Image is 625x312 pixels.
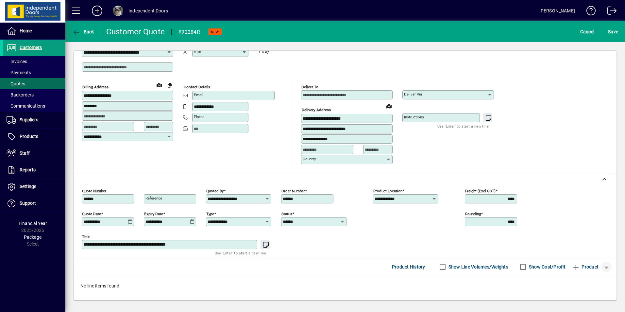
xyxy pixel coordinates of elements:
a: Logout [602,1,617,23]
span: Invoices [7,59,27,64]
div: Independent Doors [128,6,168,16]
button: Save [606,26,620,38]
button: Add [87,5,108,17]
mat-label: Status [281,211,292,216]
span: 1 day [258,49,269,54]
div: Customer Quote [106,26,165,37]
span: Customers [20,45,42,50]
span: S [608,29,611,34]
mat-label: Product location [373,188,402,193]
span: Home [20,28,32,33]
span: Reports [20,167,36,172]
mat-label: Rounding [465,211,481,216]
mat-label: Quote number [82,188,106,193]
span: Back [72,29,94,34]
div: #92284R [178,27,200,37]
a: Payments [3,67,65,78]
button: Cancel [579,26,596,38]
span: Financial Year [19,221,47,226]
mat-label: Order number [281,188,305,193]
span: Suppliers [20,117,38,122]
button: Back [71,26,96,38]
mat-label: Title [82,234,90,239]
a: Quotes [3,78,65,89]
app-page-header-button: Back [65,26,101,38]
a: Settings [3,179,65,195]
div: No line items found [74,276,617,296]
mat-label: Reference [145,196,162,200]
span: Settings [20,184,36,189]
a: Home [3,23,65,39]
span: Communications [7,103,45,109]
span: Staff [20,150,30,156]
label: Show Line Volumes/Weights [447,264,508,270]
a: View on map [154,79,164,90]
mat-label: Email [194,93,203,97]
div: [PERSON_NAME] [539,6,575,16]
span: Product History [392,262,425,272]
a: Invoices [3,56,65,67]
mat-label: Quote date [82,211,101,216]
span: Payments [7,70,31,75]
span: Quotes [7,81,25,86]
a: Support [3,195,65,212]
span: Products [20,134,38,139]
a: Backorders [3,89,65,100]
mat-label: Instructions [404,115,424,119]
span: Cancel [580,26,595,37]
button: Copy to Delivery address [164,80,175,90]
span: ave [608,26,618,37]
a: View on map [384,101,394,111]
span: Product [572,262,599,272]
mat-label: Phone [194,114,204,119]
button: Profile [108,5,128,17]
mat-label: Type [206,211,214,216]
span: Backorders [7,92,34,97]
mat-label: Deliver To [301,85,318,89]
button: Product History [389,261,428,273]
mat-label: Deliver via [404,92,422,96]
a: Knowledge Base [582,1,596,23]
mat-label: Attn [194,49,201,54]
a: Reports [3,162,65,178]
a: Suppliers [3,112,65,128]
span: NEW [211,30,219,34]
a: Products [3,129,65,145]
mat-hint: Use 'Enter' to start a new line [437,122,489,130]
mat-label: Freight (excl GST) [465,188,496,193]
mat-label: Country [303,157,316,161]
a: Staff [3,145,65,162]
button: Product [569,261,602,273]
label: Show Cost/Profit [528,264,566,270]
mat-label: Expiry date [144,211,163,216]
mat-label: Quoted by [206,188,224,193]
a: Communications [3,100,65,112]
span: Support [20,200,36,206]
mat-hint: Use 'Enter' to start a new line [215,249,266,257]
span: Package [24,234,42,240]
